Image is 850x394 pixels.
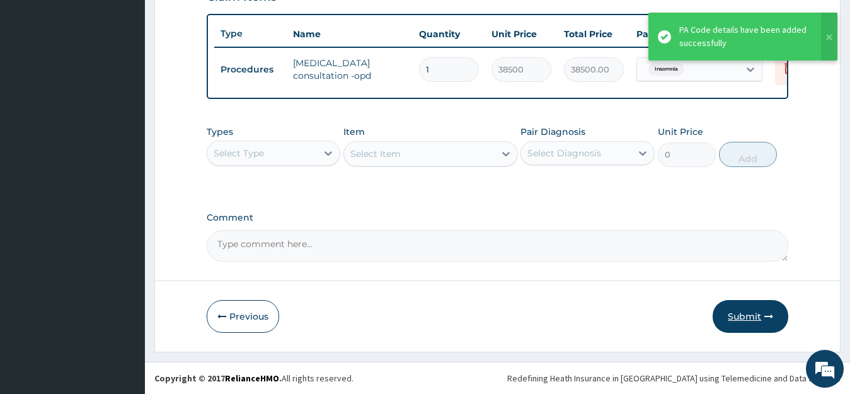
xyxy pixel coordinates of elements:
footer: All rights reserved. [145,362,850,394]
td: [MEDICAL_DATA] consultation -opd [287,50,413,88]
th: Unit Price [485,21,558,47]
span: We're online! [73,117,174,245]
label: Item [343,125,365,138]
div: Minimize live chat window [207,6,237,37]
th: Name [287,21,413,47]
button: Submit [713,300,788,333]
button: Previous [207,300,279,333]
div: Select Type [214,147,264,159]
th: Quantity [413,21,485,47]
strong: Copyright © 2017 . [154,373,282,384]
div: Select Diagnosis [527,147,601,159]
div: PA Code details have been added successfully [679,23,809,50]
a: RelianceHMO [225,373,279,384]
div: Redefining Heath Insurance in [GEOGRAPHIC_DATA] using Telemedicine and Data Science! [507,372,841,385]
th: Type [214,22,287,45]
label: Types [207,127,233,137]
button: Add [719,142,777,167]
span: Insomnia [648,63,684,76]
th: Pair Diagnosis [630,21,769,47]
textarea: Type your message and hit 'Enter' [6,261,240,305]
td: Procedures [214,58,287,81]
label: Pair Diagnosis [520,125,585,138]
label: Unit Price [658,125,703,138]
th: Total Price [558,21,630,47]
img: d_794563401_company_1708531726252_794563401 [23,63,51,95]
label: Comment [207,212,789,223]
div: Chat with us now [66,71,212,87]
